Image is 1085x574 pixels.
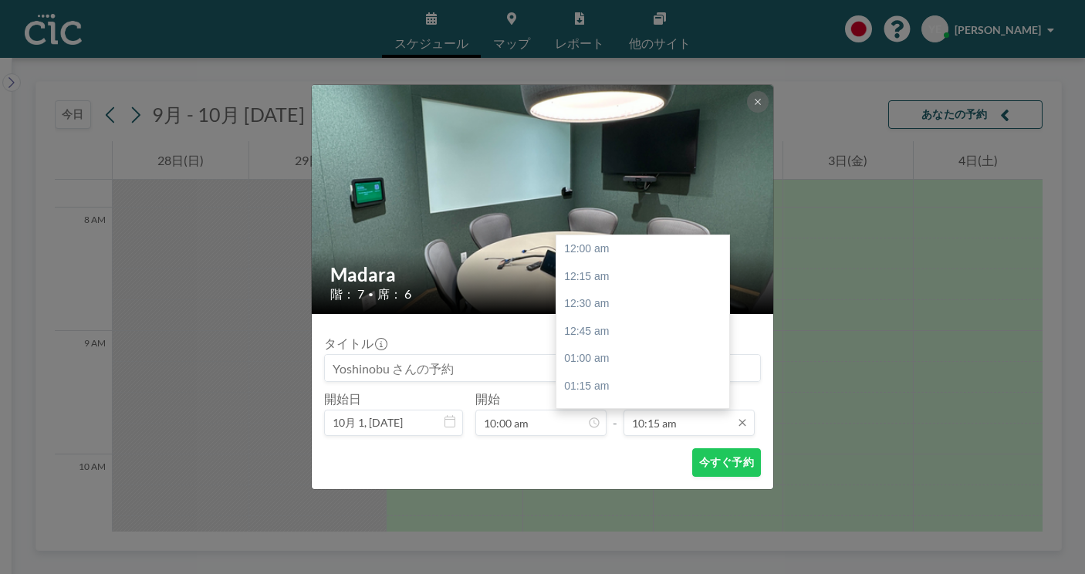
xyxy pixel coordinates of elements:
span: • [368,289,373,300]
span: 席： 6 [377,286,411,302]
span: - [613,397,617,430]
div: 12:45 am [556,318,738,346]
div: 01:15 am [556,373,738,400]
div: 12:00 am [556,235,738,263]
h2: Madara [330,263,756,286]
label: 開始 [475,391,500,407]
button: 今すぐ予約 [692,448,761,477]
input: Yoshinobu さんの予約 [325,355,760,381]
div: 01:30 am [556,400,738,428]
div: 01:00 am [556,345,738,373]
div: 12:15 am [556,263,738,291]
span: 階： 7 [330,286,364,302]
label: 開始日 [324,391,361,407]
div: 12:30 am [556,290,738,318]
label: タイトル [324,336,386,351]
